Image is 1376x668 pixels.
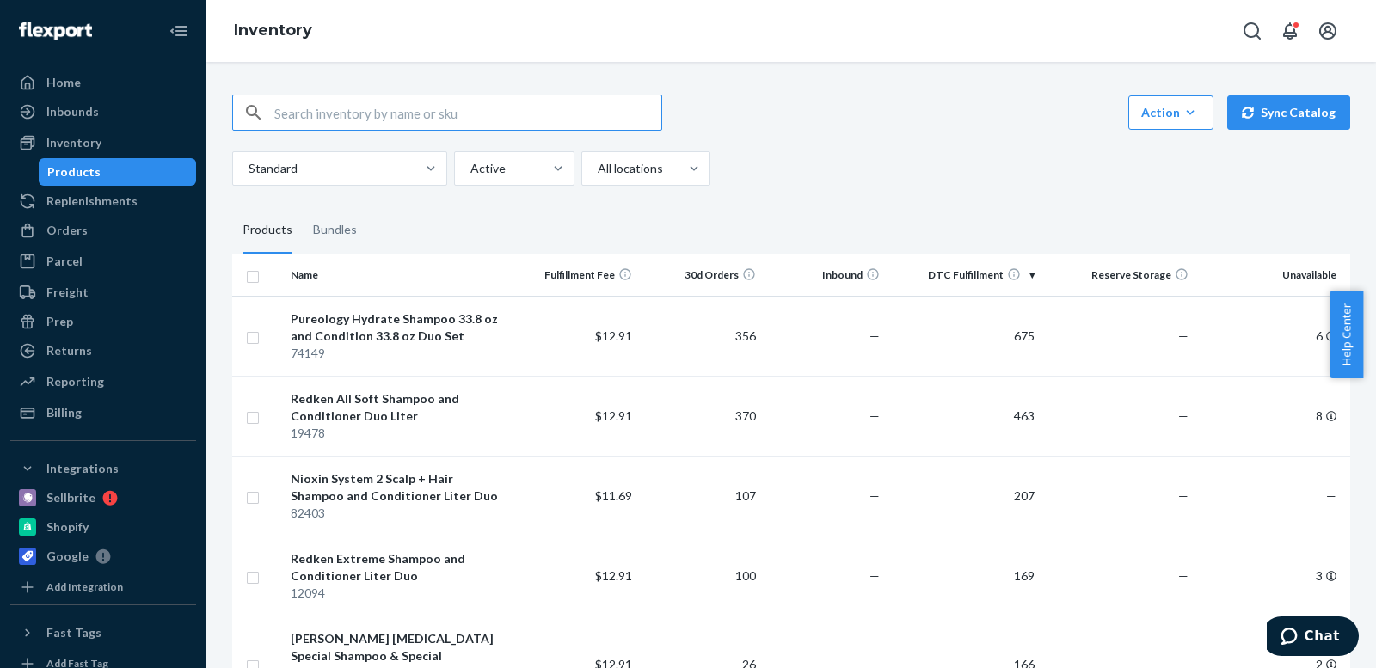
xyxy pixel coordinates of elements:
span: — [869,568,880,583]
td: 6 [1195,296,1350,376]
div: Redken Extreme Shampoo and Conditioner Liter Duo [291,550,509,585]
a: Inbounds [10,98,196,126]
a: Sellbrite [10,484,196,512]
th: Inbound [763,254,887,296]
td: 675 [887,296,1041,376]
a: Home [10,69,196,96]
div: 12094 [291,585,509,602]
a: Parcel [10,248,196,275]
td: 207 [887,456,1041,536]
th: Name [284,254,516,296]
button: Close Navigation [162,14,196,48]
a: Inventory [234,21,312,40]
input: Search inventory by name or sku [274,95,661,130]
div: 19478 [291,425,509,442]
div: Replenishments [46,193,138,210]
a: Shopify [10,513,196,541]
div: Returns [46,342,92,359]
a: Reporting [10,368,196,395]
a: Billing [10,399,196,426]
a: Add Integration [10,577,196,598]
span: $12.91 [595,568,632,583]
div: Fast Tags [46,624,101,641]
ol: breadcrumbs [220,6,326,56]
div: Bundles [313,206,357,254]
td: 8 [1195,376,1350,456]
span: — [869,328,880,343]
div: Freight [46,284,89,301]
div: 74149 [291,345,509,362]
div: Add Integration [46,579,123,594]
td: 107 [639,456,763,536]
div: Redken All Soft Shampoo and Conditioner Duo Liter [291,390,509,425]
a: Products [39,158,197,186]
div: Integrations [46,460,119,477]
td: 3 [1195,536,1350,616]
input: All locations [596,160,598,177]
div: Products [243,206,292,254]
button: Open account menu [1311,14,1345,48]
th: DTC Fulfillment [887,254,1041,296]
span: — [1178,488,1189,503]
span: — [1178,568,1189,583]
td: 370 [639,376,763,456]
div: Parcel [46,253,83,270]
th: Reserve Storage [1041,254,1196,296]
a: Inventory [10,129,196,156]
div: Action [1141,104,1201,121]
td: 463 [887,376,1041,456]
div: Google [46,548,89,565]
button: Open notifications [1273,14,1307,48]
div: Sellbrite [46,489,95,506]
th: Unavailable [1195,254,1350,296]
td: 356 [639,296,763,376]
span: — [1178,408,1189,423]
span: — [1326,488,1336,503]
iframe: Opens a widget where you can chat to one of our agents [1267,616,1359,659]
div: Reporting [46,373,104,390]
div: Orders [46,222,88,239]
span: — [1178,328,1189,343]
div: Products [47,163,101,181]
th: Fulfillment Fee [515,254,639,296]
span: — [869,488,880,503]
div: Inbounds [46,103,99,120]
input: Standard [247,160,249,177]
button: Sync Catalog [1227,95,1350,130]
div: Shopify [46,518,89,536]
button: Open Search Box [1235,14,1269,48]
img: Flexport logo [19,22,92,40]
div: Pureology Hydrate Shampoo 33.8 oz and Condition 33.8 oz Duo Set [291,310,509,345]
a: Google [10,542,196,570]
div: Billing [46,404,82,421]
button: Fast Tags [10,619,196,647]
div: Prep [46,313,73,330]
button: Action [1128,95,1213,130]
a: Freight [10,279,196,306]
th: 30d Orders [639,254,763,296]
span: $12.91 [595,328,632,343]
div: Inventory [46,134,101,151]
input: Active [469,160,470,177]
span: $12.91 [595,408,632,423]
button: Integrations [10,455,196,482]
td: 169 [887,536,1041,616]
a: Replenishments [10,187,196,215]
span: $11.69 [595,488,632,503]
button: Help Center [1330,291,1363,378]
div: Nioxin System 2 Scalp + Hair Shampoo and Conditioner Liter Duo [291,470,509,505]
a: Returns [10,337,196,365]
a: Orders [10,217,196,244]
a: Prep [10,308,196,335]
div: 82403 [291,505,509,522]
div: Home [46,74,81,91]
td: 100 [639,536,763,616]
span: — [869,408,880,423]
